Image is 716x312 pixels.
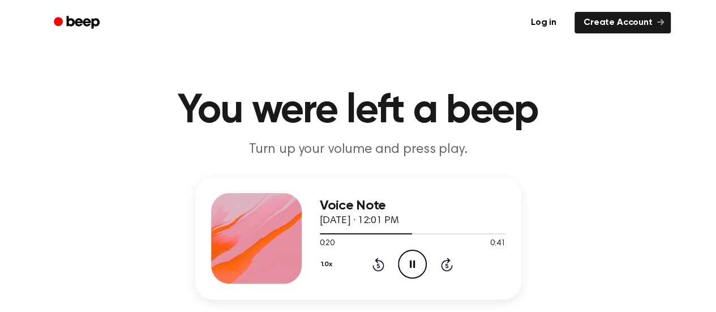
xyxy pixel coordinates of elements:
a: Log in [520,10,568,36]
span: [DATE] · 12:01 PM [320,216,399,226]
h3: Voice Note [320,198,505,213]
h1: You were left a beep [68,91,648,131]
p: Turn up your volume and press play. [141,140,576,159]
a: Beep [46,12,110,34]
span: 0:41 [490,238,505,250]
button: 1.0x [320,255,337,274]
span: 0:20 [320,238,335,250]
a: Create Account [574,12,671,33]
